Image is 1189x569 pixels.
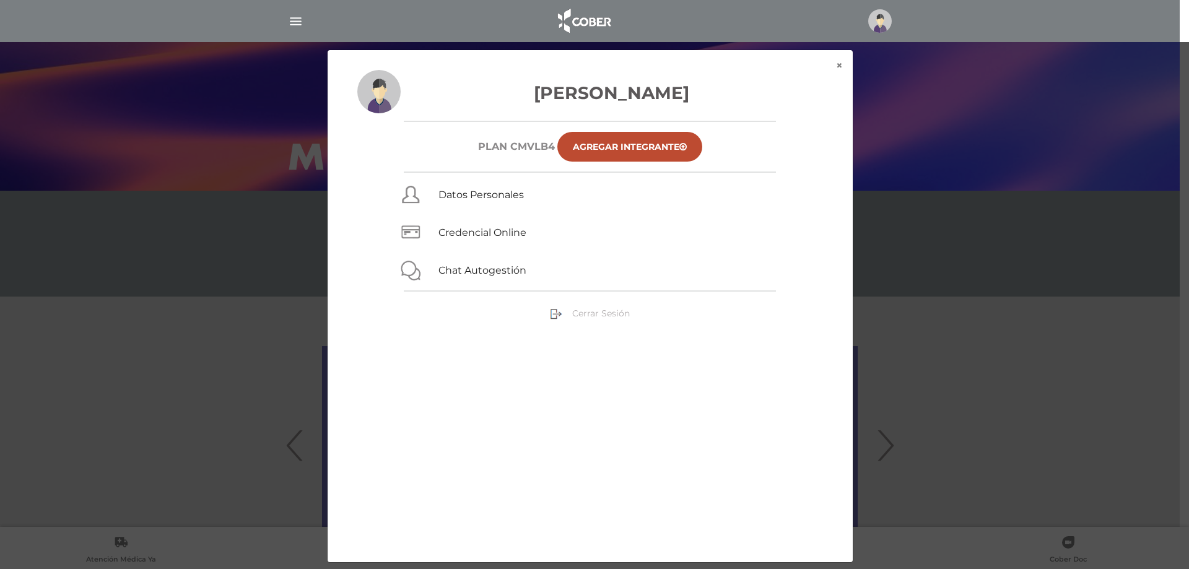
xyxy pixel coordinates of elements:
[357,80,823,106] h3: [PERSON_NAME]
[438,189,524,201] a: Datos Personales
[551,6,616,36] img: logo_cober_home-white.png
[438,227,526,238] a: Credencial Online
[357,70,401,113] img: profile-placeholder.svg
[557,132,702,162] a: Agregar Integrante
[438,264,526,276] a: Chat Autogestión
[550,308,562,320] img: sign-out.png
[572,308,630,319] span: Cerrar Sesión
[288,14,303,29] img: Cober_menu-lines-white.svg
[826,50,853,81] button: ×
[550,307,630,318] a: Cerrar Sesión
[868,9,892,33] img: profile-placeholder.svg
[478,141,555,152] h6: Plan CMVLB4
